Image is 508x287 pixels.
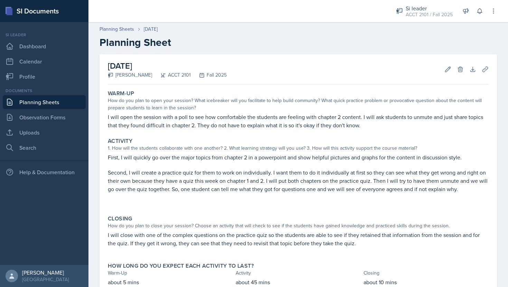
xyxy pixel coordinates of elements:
[3,141,86,155] a: Search
[108,97,489,111] div: How do you plan to open your session? What icebreaker will you facilitate to help build community...
[3,70,86,83] a: Profile
[3,39,86,53] a: Dashboard
[108,138,132,145] label: Activity
[108,222,489,229] div: How do you plan to close your session? Choose an activity that will check to see if the students ...
[108,90,134,97] label: Warm-Up
[364,269,489,277] div: Closing
[406,11,453,18] div: ACCT 2101 / Fall 2025
[108,215,132,222] label: Closing
[3,55,86,68] a: Calendar
[108,231,489,247] p: I will close with one of the complex questions on the practice quiz so the students are able to s...
[100,26,134,33] a: Planning Sheets
[406,4,453,12] div: Si leader
[108,278,233,286] p: about 5 mins
[364,278,489,286] p: about 10 mins
[108,71,152,79] div: [PERSON_NAME]
[108,60,227,72] h2: [DATE]
[108,153,489,161] p: First, I will quickly go over the major topics from chapter 2 in a powerpoint and show helpful pi...
[3,126,86,139] a: Uploads
[108,263,254,269] label: How long do you expect each activity to last?
[3,110,86,124] a: Observation Forms
[108,113,489,129] p: I will open the session with a poll to see how comfortable the students are feeling with chapter ...
[236,269,361,277] div: Activity
[3,165,86,179] div: Help & Documentation
[144,26,158,33] div: [DATE]
[3,95,86,109] a: Planning Sheets
[22,276,69,283] div: [GEOGRAPHIC_DATA]
[100,36,497,49] h2: Planning Sheet
[152,71,191,79] div: ACCT 2101
[22,269,69,276] div: [PERSON_NAME]
[108,145,489,152] div: 1. How will the students collaborate with one another? 2. What learning strategy will you use? 3....
[3,88,86,94] div: Documents
[236,278,361,286] p: about 45 mins
[108,168,489,193] p: Second, I will create a practice quiz for them to work on individually. I want them to do it indi...
[191,71,227,79] div: Fall 2025
[3,32,86,38] div: Si leader
[108,269,233,277] div: Warm-Up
